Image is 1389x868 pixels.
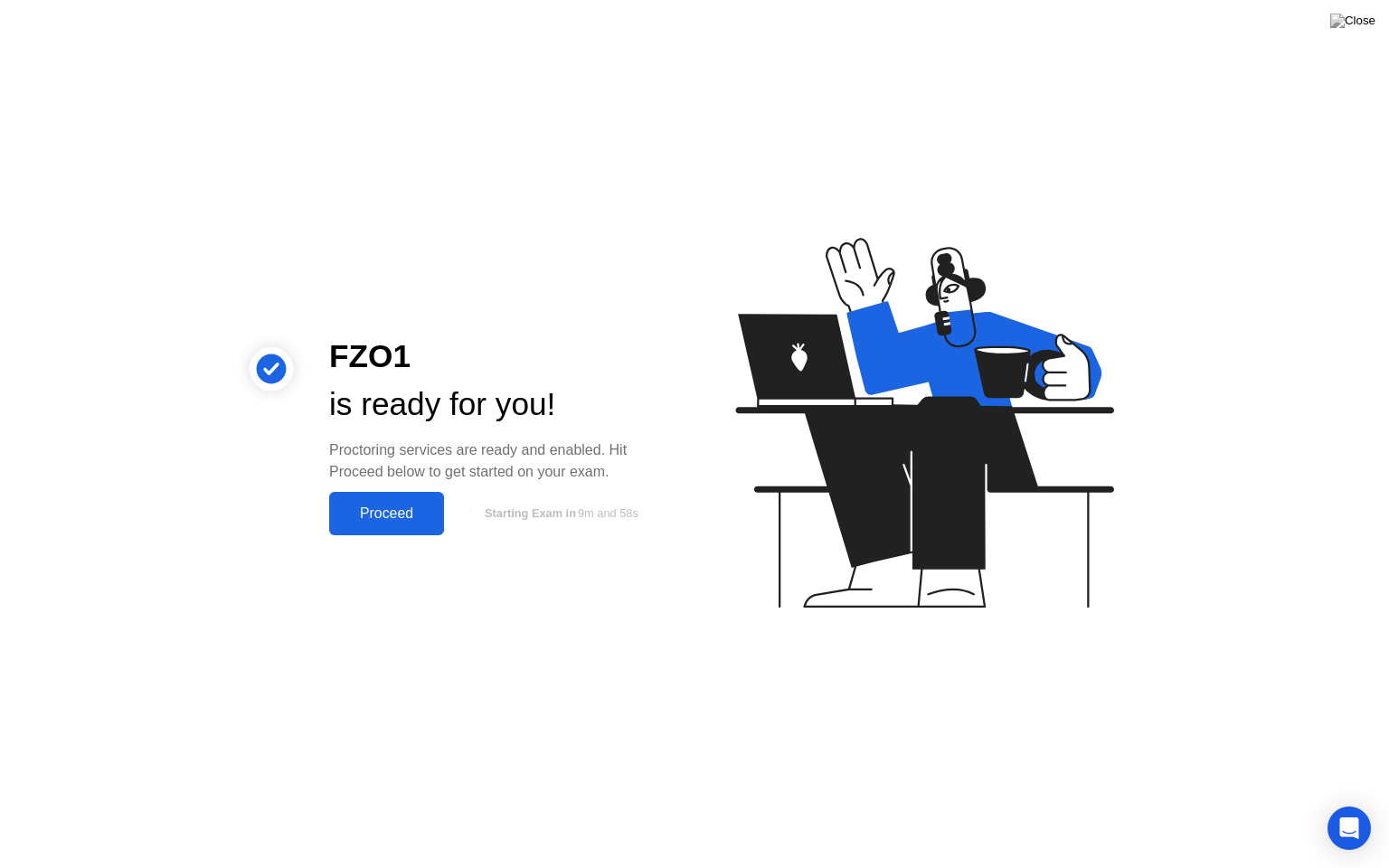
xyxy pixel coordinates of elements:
[1328,807,1371,850] div: Open Intercom Messenger
[329,333,666,381] div: FZO1
[329,492,444,535] button: Proceed
[329,381,666,429] div: is ready for you!
[453,496,666,531] button: Starting Exam in9m and 58s
[335,505,439,522] div: Proceed
[578,506,638,520] span: 9m and 58s
[329,439,666,483] div: Proctoring services are ready and enabled. Hit Proceed below to get started on your exam.
[1330,14,1375,28] img: Close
